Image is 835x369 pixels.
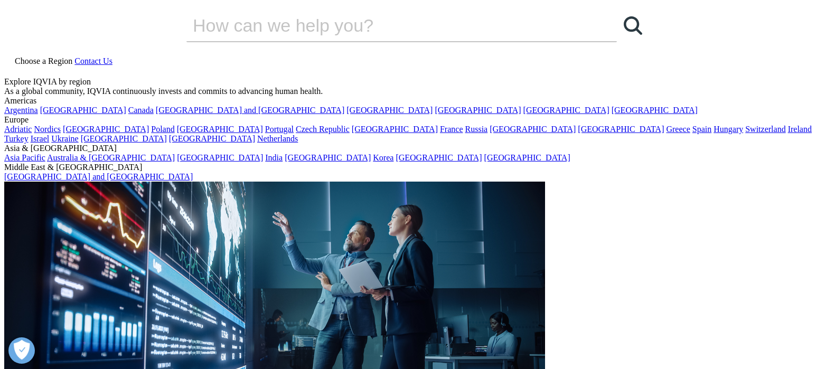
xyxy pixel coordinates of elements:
a: Turkey [4,134,29,143]
a: Netherlands [257,134,298,143]
a: France [440,125,463,134]
a: [GEOGRAPHIC_DATA] [578,125,664,134]
a: Ireland [788,125,812,134]
div: As a global community, IQVIA continuously invests and commits to advancing human health. [4,87,831,96]
a: [GEOGRAPHIC_DATA] [177,153,263,162]
a: [GEOGRAPHIC_DATA] [346,106,433,115]
a: [GEOGRAPHIC_DATA] and [GEOGRAPHIC_DATA] [4,172,193,181]
a: [GEOGRAPHIC_DATA] [484,153,570,162]
span: Choose a Region [15,56,72,65]
div: Explore IQVIA by region [4,77,831,87]
button: 打开偏好 [8,337,35,364]
a: Korea [373,153,393,162]
a: [GEOGRAPHIC_DATA] [169,134,255,143]
a: [GEOGRAPHIC_DATA] [435,106,521,115]
a: [GEOGRAPHIC_DATA] [285,153,371,162]
a: India [265,153,283,162]
input: Search [186,10,587,41]
a: [GEOGRAPHIC_DATA] [81,134,167,143]
a: Poland [151,125,174,134]
a: Russia [465,125,488,134]
a: Israel [31,134,50,143]
a: Ukraine [51,134,79,143]
a: [GEOGRAPHIC_DATA] [63,125,149,134]
a: [GEOGRAPHIC_DATA] [40,106,126,115]
a: Switzerland [745,125,785,134]
a: Hungary [714,125,743,134]
a: Greece [666,125,690,134]
a: Argentina [4,106,38,115]
a: [GEOGRAPHIC_DATA] [352,125,438,134]
svg: Search [624,16,642,35]
div: Asia & [GEOGRAPHIC_DATA] [4,144,831,153]
a: [GEOGRAPHIC_DATA] [490,125,576,134]
a: [GEOGRAPHIC_DATA] [177,125,263,134]
a: Search [617,10,649,41]
a: [GEOGRAPHIC_DATA] [612,106,698,115]
a: Adriatic [4,125,32,134]
a: [GEOGRAPHIC_DATA] and [GEOGRAPHIC_DATA] [156,106,344,115]
a: [GEOGRAPHIC_DATA] [396,153,482,162]
div: Middle East & [GEOGRAPHIC_DATA] [4,163,831,172]
a: Portugal [265,125,294,134]
div: Europe [4,115,831,125]
a: Contact Us [74,56,112,65]
a: Czech Republic [296,125,350,134]
a: Nordics [34,125,61,134]
a: Asia Pacific [4,153,45,162]
a: [GEOGRAPHIC_DATA] [523,106,609,115]
a: Canada [128,106,154,115]
a: Spain [692,125,711,134]
div: Americas [4,96,831,106]
a: Australia & [GEOGRAPHIC_DATA] [47,153,175,162]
